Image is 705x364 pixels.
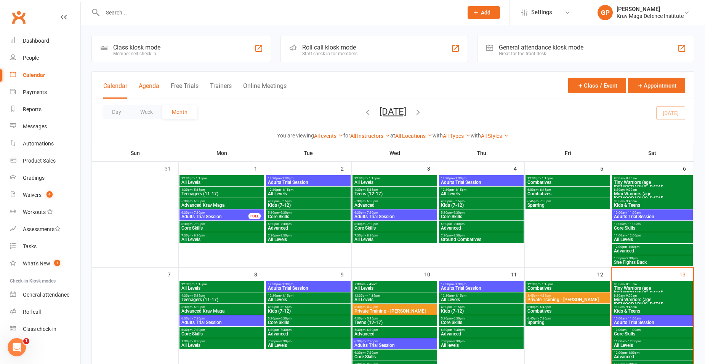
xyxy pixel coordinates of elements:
[441,192,522,196] span: All Levels
[181,211,249,214] span: 6:30pm
[441,309,522,313] span: Kids (7-12)
[279,234,292,237] span: - 8:30pm
[268,180,349,185] span: Adults Trial Session
[614,214,691,219] span: Adults Trial Session
[354,286,436,291] span: All Levels
[600,162,611,174] div: 5
[625,305,637,309] span: - 9:45am
[527,180,609,185] span: Combatives
[194,177,207,180] span: - 1:15pm
[538,200,551,203] span: - 7:30pm
[511,268,524,280] div: 11
[181,317,263,320] span: 6:30pm
[626,222,641,226] span: - 11:00am
[179,145,265,161] th: Mon
[352,145,438,161] th: Wed
[527,283,609,286] span: 12:30pm
[614,222,691,226] span: 10:00am
[598,5,613,20] div: GP
[181,203,263,208] span: Advanced Krav Maga
[614,180,691,189] span: Tiny Warriors (age [DEMOGRAPHIC_DATA])
[441,234,522,237] span: 7:30pm
[625,177,637,180] span: - 8:30am
[10,221,80,238] a: Assessments
[365,222,378,226] span: - 7:30pm
[350,133,390,139] a: All Instructors
[268,332,349,336] span: Advanced
[441,294,522,297] span: 12:30pm
[538,317,551,320] span: - 7:30pm
[168,268,178,280] div: 7
[625,188,637,192] span: - 9:00am
[614,332,691,336] span: Core Skills
[181,200,263,203] span: 5:30pm
[277,133,314,139] strong: You are viewing
[181,305,263,309] span: 5:30pm
[10,32,80,49] a: Dashboard
[527,309,609,313] span: Combatives
[268,328,349,332] span: 6:30pm
[538,294,551,297] span: - 4:35pm
[10,101,80,118] a: Reports
[210,82,232,99] button: Trainers
[10,321,80,338] a: Class kiosk mode
[354,177,436,180] span: 12:30pm
[626,317,641,320] span: - 11:00am
[23,260,50,267] div: What's New
[192,211,205,214] span: - 7:30pm
[279,317,292,320] span: - 6:30pm
[614,257,691,260] span: 1:00pm
[627,245,639,249] span: - 1:00pm
[531,4,552,21] span: Settings
[538,305,551,309] span: - 6:45pm
[181,294,263,297] span: 4:30pm
[354,305,436,309] span: 3:30pm
[441,188,522,192] span: 12:30pm
[614,237,691,242] span: All Levels
[499,44,583,51] div: General attendance kiosk mode
[354,222,436,226] span: 6:30pm
[614,200,691,203] span: 9:00am
[181,226,263,230] span: Core Skills
[279,222,292,226] span: - 7:30pm
[614,294,691,297] span: 8:30am
[499,51,583,56] div: Great for the front desk
[181,340,263,343] span: 7:30pm
[626,340,641,343] span: - 12:00pm
[527,192,609,196] span: Combatives
[614,320,691,325] span: Adults Trial Session
[23,292,69,298] div: General attendance
[540,283,553,286] span: - 1:15pm
[354,294,436,297] span: 12:30pm
[10,303,80,321] a: Roll call
[23,89,47,95] div: Payments
[527,286,609,291] span: Combatives
[452,328,465,332] span: - 7:30pm
[365,340,378,343] span: - 7:30pm
[281,188,293,192] span: - 1:15pm
[341,268,351,280] div: 9
[243,82,287,99] button: Online Meetings
[441,328,522,332] span: 6:30pm
[527,177,609,180] span: 12:30pm
[268,340,349,343] span: 7:30pm
[192,340,205,343] span: - 8:30pm
[614,234,691,237] span: 11:00am
[365,234,378,237] span: - 8:30pm
[452,211,465,214] span: - 6:30pm
[10,118,80,135] a: Messages
[10,84,80,101] a: Payments
[181,343,263,348] span: All Levels
[625,257,638,260] span: - 2:30pm
[268,203,349,208] span: Kids (7-12)
[181,328,263,332] span: 6:30pm
[268,317,349,320] span: 5:30pm
[23,106,42,112] div: Reports
[10,49,80,67] a: People
[192,317,205,320] span: - 7:30pm
[452,234,465,237] span: - 8:30pm
[481,133,509,139] a: All Styles
[268,214,349,219] span: Core Skills
[354,343,436,348] span: Adults Trial Session
[354,283,436,286] span: 7:00am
